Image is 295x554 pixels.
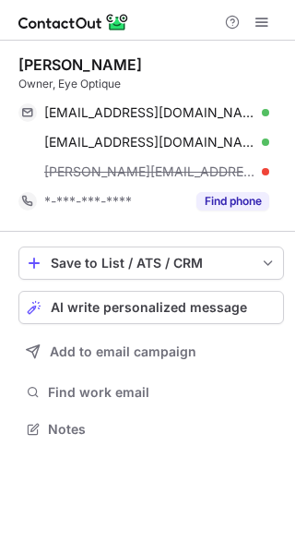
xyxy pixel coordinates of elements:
[18,379,284,405] button: Find work email
[50,344,196,359] span: Add to email campaign
[18,416,284,442] button: Notes
[44,104,255,121] span: [EMAIL_ADDRESS][DOMAIN_NAME]
[44,163,255,180] span: [PERSON_NAME][EMAIL_ADDRESS][DOMAIN_NAME]
[51,256,252,271] div: Save to List / ATS / CRM
[18,291,284,324] button: AI write personalized message
[18,11,129,33] img: ContactOut v5.3.10
[18,55,142,74] div: [PERSON_NAME]
[44,134,255,151] span: [EMAIL_ADDRESS][DOMAIN_NAME]
[196,192,269,211] button: Reveal Button
[18,335,284,368] button: Add to email campaign
[48,421,277,438] span: Notes
[48,384,277,401] span: Find work email
[18,76,284,92] div: Owner, Eye Optique
[18,247,284,280] button: save-profile-one-click
[51,300,247,315] span: AI write personalized message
